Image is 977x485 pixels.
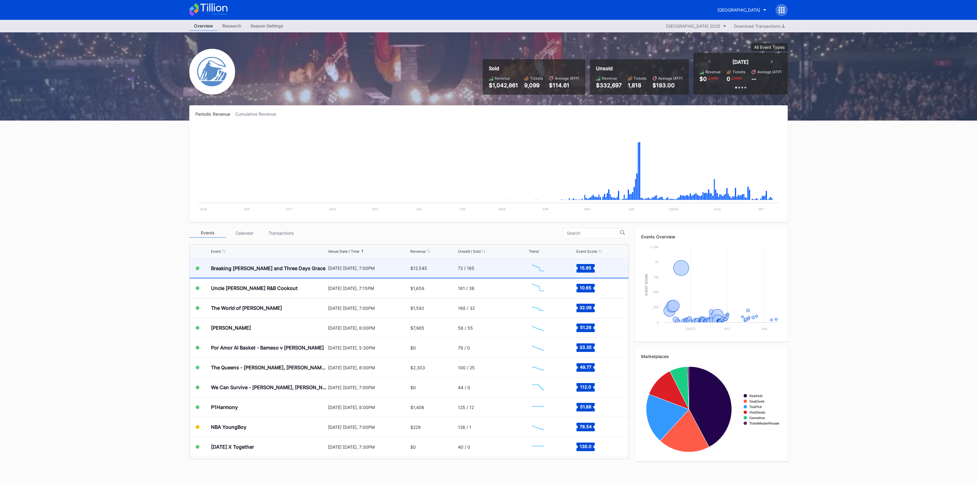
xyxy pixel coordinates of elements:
div: $1,406 [410,405,424,410]
text: Event Score [645,273,648,295]
div: [DATE] X Together [211,444,254,450]
div: Transactions [263,228,299,238]
text: Nov [329,207,336,211]
div: P1Harmony [211,404,238,410]
div: Event [211,249,221,254]
div: Events Overview [641,234,782,239]
text: 78.54 [579,424,591,429]
svg: Chart title [195,124,782,216]
text: 33.35 [579,345,592,350]
div: [DATE] [DATE], 8:00PM [328,405,409,410]
svg: Chart title [641,244,782,335]
div: $0 [410,385,416,390]
text: 49.77 [580,364,591,370]
input: Search [567,231,620,236]
div: NBA YoungBoy [211,424,246,430]
svg: Chart title [529,320,547,335]
text: Jan [416,207,422,211]
svg: Chart title [529,281,547,296]
div: 44 / 0 [458,385,470,390]
text: TickPick [749,405,762,409]
div: $0 [410,345,416,350]
div: 9,099 [524,82,543,89]
a: Season Settings [246,21,288,31]
text: Oct [286,207,292,211]
div: Marketplaces [641,354,782,359]
div: [DATE] [DATE], 7:00PM [328,385,409,390]
div: Revenue [410,249,426,254]
a: Research [218,21,246,31]
text: 112.0 [580,384,591,389]
div: [GEOGRAPHIC_DATA] 2025 [666,24,720,29]
div: $2,303 [410,365,425,370]
text: 51.88 [580,404,591,409]
div: 181 / 38 [458,286,474,291]
div: Por Amor Al Basket - Bameso v [PERSON_NAME] [211,345,324,351]
div: 72 / 165 [458,266,474,271]
text: TicketMasterResale [749,422,779,425]
div: [DATE] [DATE], 8:00PM [328,325,409,331]
div: [DATE] [732,59,749,65]
text: 1.25k [650,245,659,249]
div: 125 / 12 [458,405,474,410]
div: Tickets [634,76,646,81]
div: 100 % [710,76,719,81]
text: StubHub [749,394,763,398]
div: 79 / 0 [458,345,470,350]
div: $0 [699,76,707,82]
div: Event Score [576,249,597,254]
div: Revenue [495,76,510,81]
text: Feb [459,207,465,211]
div: 126 / 1 [458,425,471,430]
svg: Chart title [529,300,547,316]
text: [DATE] [685,327,696,331]
div: Unsold [596,65,683,71]
div: $332,697 [596,82,622,89]
div: Venue Date / Time [328,249,359,254]
div: We Can Survive - [PERSON_NAME], [PERSON_NAME], [PERSON_NAME], Goo Goo Dolls [211,384,326,390]
text: VividSeats [749,411,765,414]
div: Average (ATP) [555,76,579,81]
div: [GEOGRAPHIC_DATA] [717,7,760,13]
div: $7,965 [410,325,424,331]
div: [DATE] [DATE], 7:00PM [328,266,409,271]
img: Devils-Logo.png [189,49,235,95]
svg: Chart title [529,360,547,375]
div: [DATE] [DATE], 7:15PM [328,286,409,291]
text: Gametime [749,416,765,420]
text: Aug [200,207,207,211]
text: Mar [499,207,506,211]
div: $12,545 [410,266,427,271]
div: Trend [529,249,539,254]
div: The Queens - [PERSON_NAME], [PERSON_NAME], [PERSON_NAME], and [PERSON_NAME] [211,364,326,371]
div: 168 / 32 [458,306,475,311]
div: Tickets [732,70,745,74]
div: Season Settings [246,21,288,30]
div: [DATE] [DATE], 7:30PM [328,444,409,450]
div: Average (ATP) [658,76,683,81]
text: Sep [758,207,764,211]
text: Oct [724,327,731,331]
div: Breaking [PERSON_NAME] and Three Days Grace [211,265,325,271]
div: $183.00 [652,82,683,89]
text: 51.26 [580,325,591,330]
svg: Chart title [529,261,547,276]
div: 1,818 [628,82,646,89]
div: 40 / 0 [458,444,470,450]
div: Average (ATP) [757,70,782,74]
div: Tickets [530,76,543,81]
div: [DATE] [DATE], 7:00PM [328,306,409,311]
div: $1,592 [410,306,424,311]
text: Sep [244,207,250,211]
div: Research [218,21,246,30]
div: Calendar [226,228,263,238]
text: 500 [653,290,659,294]
button: [GEOGRAPHIC_DATA] [713,4,771,16]
div: The World of [PERSON_NAME] [211,305,282,311]
text: Jan [761,327,767,331]
div: Overview [189,21,218,31]
svg: Chart title [529,439,547,454]
div: All Event Types [754,45,785,50]
text: 10.65 [580,285,591,290]
text: Jun [628,207,634,211]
